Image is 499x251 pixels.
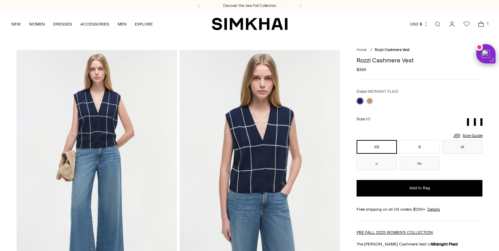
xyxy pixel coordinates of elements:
a: Open search modal [431,17,445,31]
a: Size Guide [453,131,482,140]
button: XL [400,157,440,170]
button: M [442,140,482,154]
a: Wishlist [460,17,473,31]
span: 1 [485,21,491,27]
button: S [400,140,440,154]
div: / [370,47,372,53]
h1: Rozzi Cashmere Vest [357,57,482,63]
span: MIDNIGHT PLAID [368,89,398,94]
span: Add to Bag [409,185,430,191]
a: SIMKHAI [212,17,288,31]
a: Discover the new Fall Collection [223,3,276,9]
span: Rozzi Cashmere Vest [375,48,410,52]
a: Open cart modal [474,17,488,31]
label: Size: [357,116,370,122]
a: MEN [118,17,127,32]
a: Details [427,206,440,212]
button: USD $ [410,17,428,32]
a: Home [357,48,367,52]
a: ACCESSORIES [80,17,109,32]
p: The [PERSON_NAME] Cashmere Vest in [357,241,482,247]
span: XS [366,117,370,121]
a: NEW [11,17,21,32]
button: Add to Bag [357,180,482,197]
a: DRESSES [53,17,72,32]
span: $365 [357,67,366,73]
a: Go to the account page [445,17,459,31]
nav: breadcrumbs [357,47,482,53]
strong: Midnight Plaid [431,242,458,247]
div: Free shipping on all US orders $200+ [357,206,482,212]
button: L [357,157,397,170]
label: Color: [357,88,398,95]
a: PRE FALL 2025 WOMEN'S COLLECTION [357,230,433,235]
a: EXPLORE [135,17,153,32]
a: WOMEN [29,17,45,32]
button: XS [357,140,397,154]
